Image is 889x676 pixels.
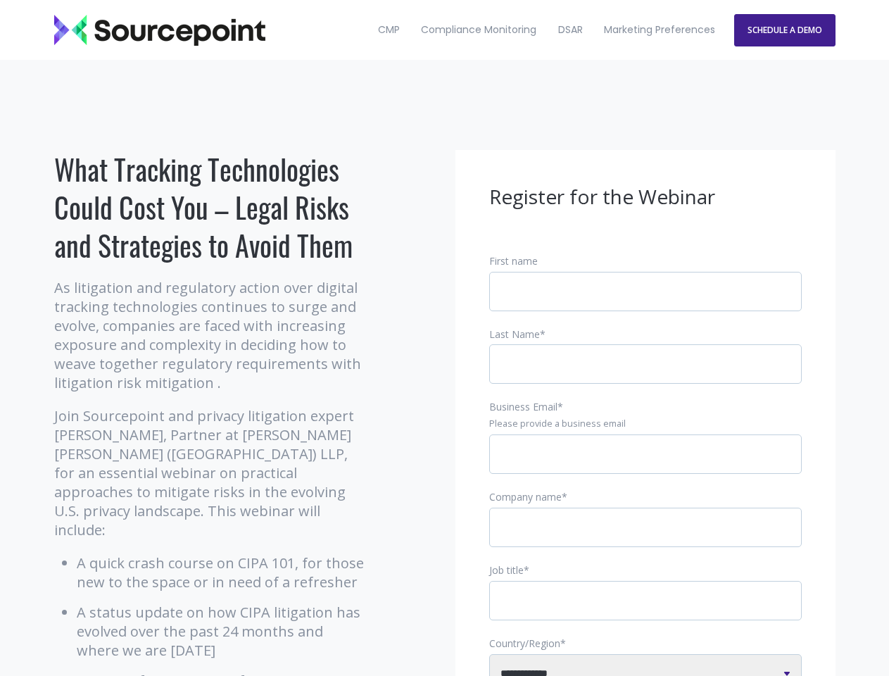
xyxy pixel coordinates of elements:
[489,400,557,413] span: Business Email
[489,184,802,211] h3: Register for the Webinar
[489,418,802,430] legend: Please provide a business email
[77,603,367,660] li: A status update on how CIPA litigation has evolved over the past 24 months and where we are [DATE]
[54,406,367,539] p: Join Sourcepoint and privacy litigation expert [PERSON_NAME], Partner at [PERSON_NAME] [PERSON_NA...
[489,637,560,650] span: Country/Region
[489,490,562,503] span: Company name
[489,254,538,268] span: First name
[489,327,540,341] span: Last Name
[734,14,836,46] a: SCHEDULE A DEMO
[54,278,367,392] p: As litigation and regulatory action over digital tracking technologies continues to surge and evo...
[77,553,367,591] li: A quick crash course on CIPA 101, for those new to the space or in need of a refresher
[54,15,265,46] img: Sourcepoint_logo_black_transparent (2)-2
[54,150,367,264] h1: What Tracking Technologies Could Cost You – Legal Risks and Strategies to Avoid Them
[489,563,524,577] span: Job title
